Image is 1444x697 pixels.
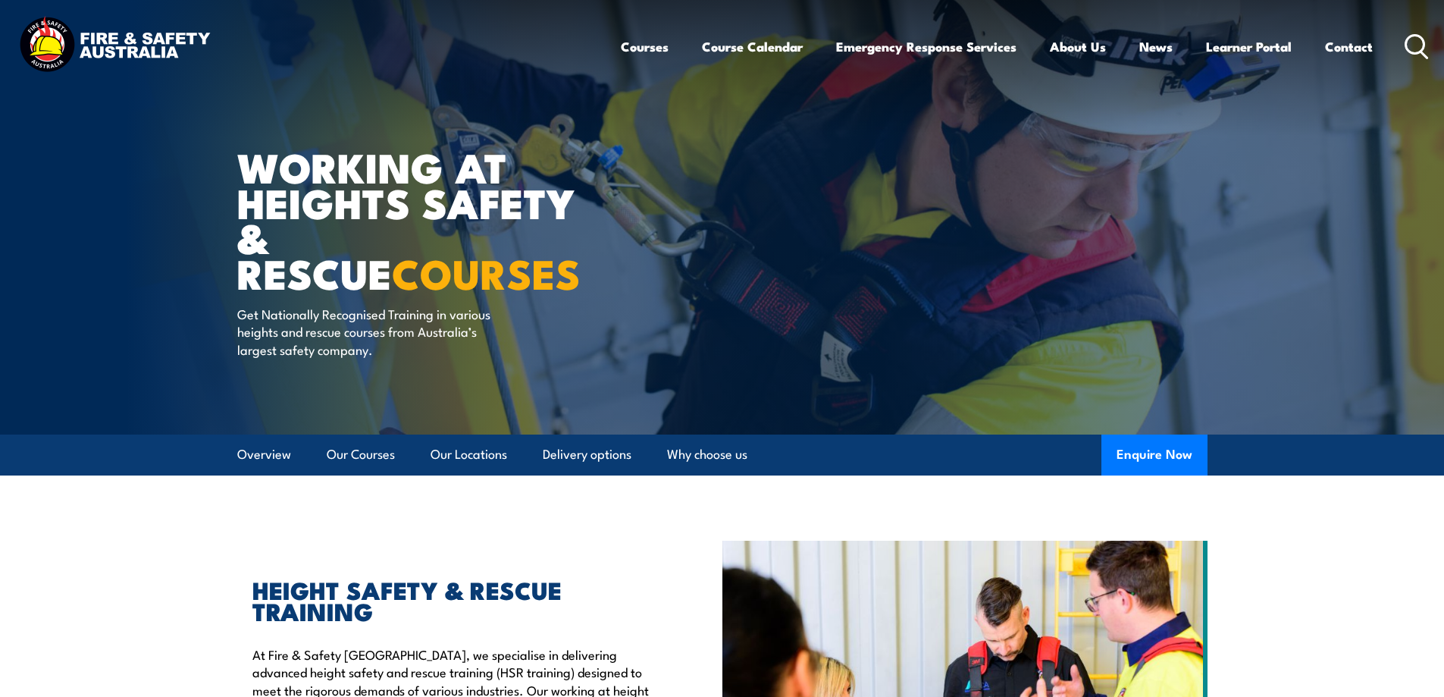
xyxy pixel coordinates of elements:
[1101,435,1208,476] button: Enquire Now
[237,149,612,290] h1: WORKING AT HEIGHTS SAFETY & RESCUE
[1206,27,1292,67] a: Learner Portal
[327,435,395,475] a: Our Courses
[392,240,581,303] strong: COURSES
[543,435,631,475] a: Delivery options
[1139,27,1173,67] a: News
[836,27,1016,67] a: Emergency Response Services
[237,305,514,358] p: Get Nationally Recognised Training in various heights and rescue courses from Australia’s largest...
[1050,27,1106,67] a: About Us
[431,435,507,475] a: Our Locations
[252,579,653,621] h2: HEIGHT SAFETY & RESCUE TRAINING
[237,435,291,475] a: Overview
[667,435,747,475] a: Why choose us
[702,27,803,67] a: Course Calendar
[1325,27,1373,67] a: Contact
[621,27,669,67] a: Courses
